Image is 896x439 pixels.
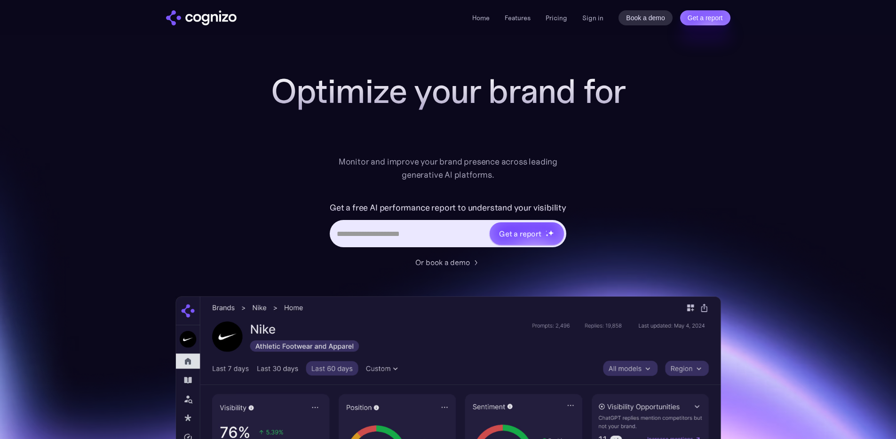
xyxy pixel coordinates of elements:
[415,257,470,268] div: Or book a demo
[582,12,603,24] a: Sign in
[505,14,531,22] a: Features
[546,234,549,237] img: star
[330,200,566,252] form: Hero URL Input Form
[415,257,481,268] a: Or book a demo
[260,72,636,110] h1: Optimize your brand for
[499,228,541,239] div: Get a report
[472,14,490,22] a: Home
[333,155,564,181] div: Monitor and improve your brand presence across leading generative AI platforms.
[680,10,730,25] a: Get a report
[618,10,673,25] a: Book a demo
[546,14,567,22] a: Pricing
[166,10,237,25] a: home
[330,200,566,215] label: Get a free AI performance report to understand your visibility
[548,230,554,236] img: star
[166,10,237,25] img: cognizo logo
[546,230,547,232] img: star
[489,221,565,246] a: Get a reportstarstarstar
